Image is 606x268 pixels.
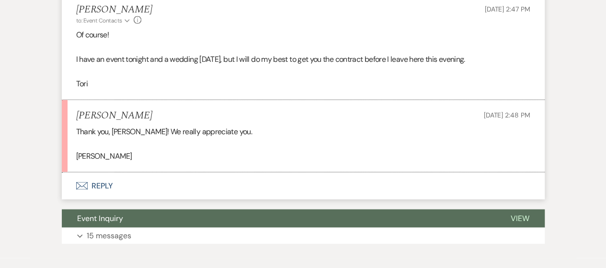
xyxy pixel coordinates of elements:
p: Thank you, [PERSON_NAME]! We really appreciate you. [76,125,530,138]
h5: [PERSON_NAME] [76,109,152,121]
span: to: Event Contacts [76,16,122,24]
button: Reply [62,172,545,199]
button: Event Inquiry [62,209,495,227]
p: Tori [76,77,530,90]
button: to: Event Contacts [76,16,131,24]
button: 15 messages [62,227,545,244]
span: [DATE] 2:47 PM [484,5,530,13]
span: View [511,213,529,223]
span: [DATE] 2:48 PM [483,110,530,119]
h5: [PERSON_NAME] [76,4,152,16]
p: 15 messages [87,229,131,242]
button: View [495,209,545,227]
span: Event Inquiry [77,213,123,223]
p: I have an event tonight and a wedding [DATE], but I will do my best to get you the contract befor... [76,53,530,65]
p: [PERSON_NAME] [76,150,530,162]
p: Of course! [76,28,530,41]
